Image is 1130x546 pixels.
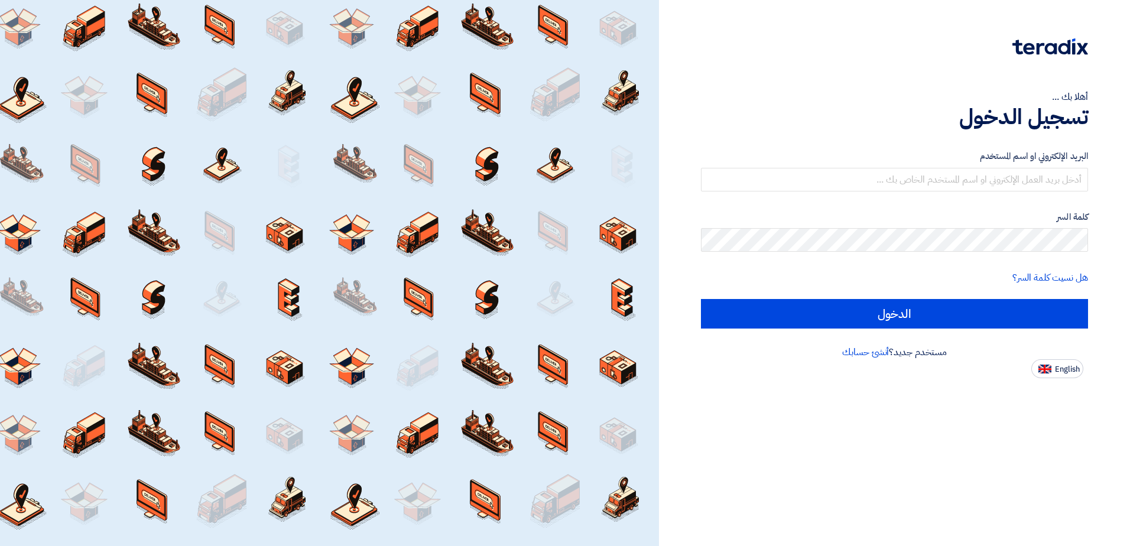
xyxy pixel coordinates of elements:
[701,168,1088,191] input: أدخل بريد العمل الإلكتروني او اسم المستخدم الخاص بك ...
[701,345,1088,359] div: مستخدم جديد؟
[1012,38,1088,55] img: Teradix logo
[1055,365,1080,373] span: English
[701,90,1088,104] div: أهلا بك ...
[701,210,1088,224] label: كلمة السر
[1031,359,1083,378] button: English
[701,299,1088,329] input: الدخول
[1038,365,1051,373] img: en-US.png
[842,345,889,359] a: أنشئ حسابك
[701,149,1088,163] label: البريد الإلكتروني او اسم المستخدم
[701,104,1088,130] h1: تسجيل الدخول
[1012,271,1088,285] a: هل نسيت كلمة السر؟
